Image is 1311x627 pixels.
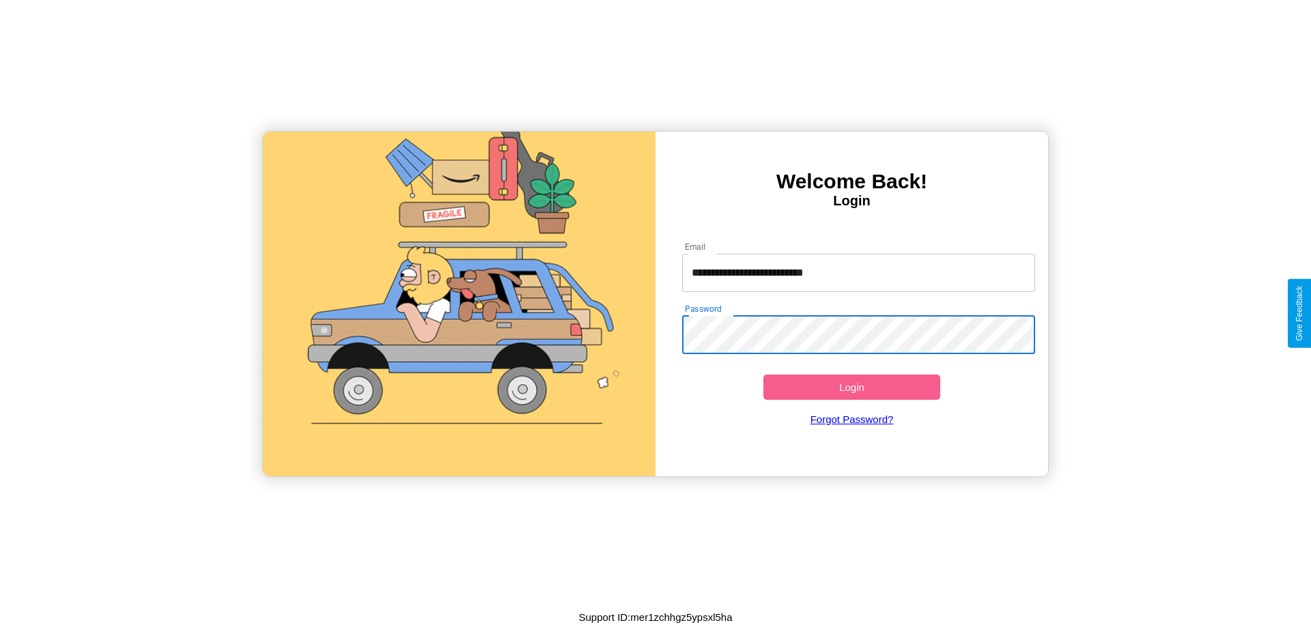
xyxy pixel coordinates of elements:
[685,241,706,252] label: Email
[655,170,1048,193] h3: Welcome Back!
[578,608,732,626] p: Support ID: mer1zchhgz5ypsxl5ha
[675,400,1029,439] a: Forgot Password?
[263,132,655,476] img: gif
[763,375,940,400] button: Login
[1295,286,1304,341] div: Give Feedback
[685,303,721,315] label: Password
[655,193,1048,209] h4: Login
